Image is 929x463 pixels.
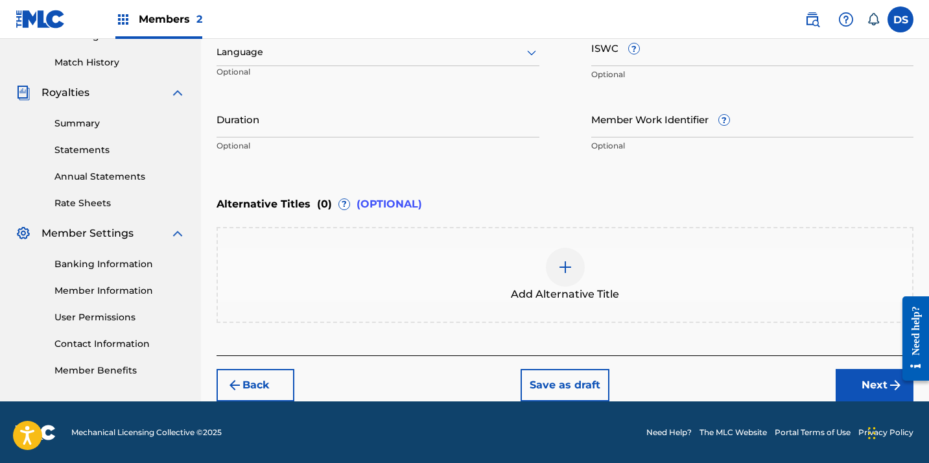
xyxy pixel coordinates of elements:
a: The MLC Website [700,427,767,438]
img: Top Rightsholders [115,12,131,27]
a: User Permissions [54,311,185,324]
a: Banking Information [54,257,185,271]
a: Public Search [799,6,825,32]
img: MLC Logo [16,10,65,29]
div: Drag [868,414,876,453]
a: Contact Information [54,337,185,351]
img: f7272a7cc735f4ea7f67.svg [888,377,903,393]
img: 7ee5dd4eb1f8a8e3ef2f.svg [227,377,242,393]
p: Optional [217,66,319,88]
div: Notifications [867,13,880,26]
img: Member Settings [16,226,31,241]
span: Royalties [41,85,89,101]
img: expand [170,226,185,241]
div: User Menu [888,6,913,32]
p: Optional [591,140,914,152]
a: Rate Sheets [54,196,185,210]
a: Portal Terms of Use [775,427,851,438]
span: Alternative Titles [217,196,311,212]
img: add [558,259,573,275]
img: Royalties [16,85,31,101]
iframe: Chat Widget [864,401,929,463]
a: Member Information [54,284,185,298]
span: 2 [196,13,202,25]
a: Match History [54,56,185,69]
a: Privacy Policy [858,427,913,438]
span: Member Settings [41,226,134,241]
p: Optional [591,69,914,80]
a: Annual Statements [54,170,185,184]
img: search [805,12,820,27]
span: ? [339,199,349,209]
p: Optional [217,140,539,152]
span: Add Alternative Title [511,287,619,302]
span: Members [139,12,202,27]
div: Help [833,6,859,32]
span: ? [629,43,639,54]
button: Back [217,369,294,401]
button: Save as draft [521,369,609,401]
img: logo [16,425,56,440]
img: expand [170,85,185,101]
a: Summary [54,117,185,130]
a: Member Benefits [54,364,185,377]
a: Need Help? [646,427,692,438]
img: help [838,12,854,27]
span: Mechanical Licensing Collective © 2025 [71,427,222,438]
iframe: Resource Center [893,287,929,391]
span: ? [719,115,729,125]
a: Statements [54,143,185,157]
span: (OPTIONAL) [357,196,422,212]
button: Next [836,369,913,401]
span: ( 0 ) [317,196,332,212]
